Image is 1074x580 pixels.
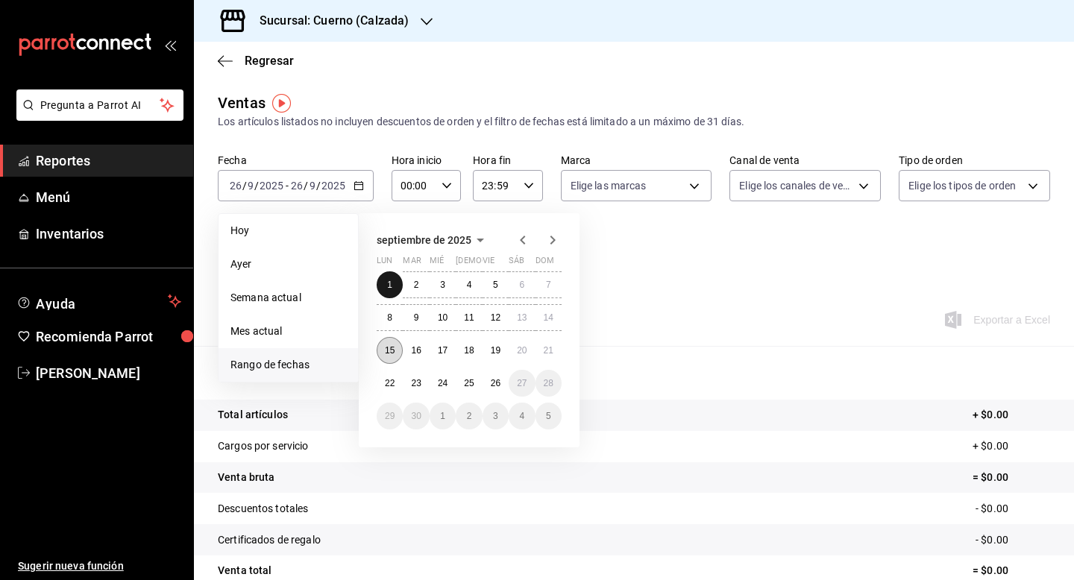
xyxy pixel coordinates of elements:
button: 16 de septiembre de 2025 [403,337,429,364]
abbr: 13 de septiembre de 2025 [517,312,527,323]
p: Certificados de regalo [218,532,321,548]
label: Hora fin [473,155,542,166]
button: 23 de septiembre de 2025 [403,370,429,397]
input: -- [247,180,254,192]
p: Total artículos [218,407,288,423]
abbr: lunes [377,256,392,271]
span: / [304,180,308,192]
abbr: 21 de septiembre de 2025 [544,345,553,356]
label: Tipo de orden [899,155,1050,166]
label: Hora inicio [392,155,461,166]
abbr: 30 de septiembre de 2025 [411,411,421,421]
span: Regresar [245,54,294,68]
button: 22 de septiembre de 2025 [377,370,403,397]
abbr: 6 de septiembre de 2025 [519,280,524,290]
button: 25 de septiembre de 2025 [456,370,482,397]
abbr: 29 de septiembre de 2025 [385,411,395,421]
abbr: domingo [536,256,554,271]
abbr: 9 de septiembre de 2025 [414,312,419,323]
abbr: 22 de septiembre de 2025 [385,378,395,388]
button: 10 de septiembre de 2025 [430,304,456,331]
p: Venta total [218,563,271,579]
button: 4 de septiembre de 2025 [456,271,482,298]
button: 13 de septiembre de 2025 [509,304,535,331]
span: [PERSON_NAME] [36,363,181,383]
abbr: viernes [483,256,494,271]
button: septiembre de 2025 [377,231,489,249]
abbr: martes [403,256,421,271]
span: / [254,180,259,192]
span: Reportes [36,151,181,171]
div: Ventas [218,92,266,114]
button: 17 de septiembre de 2025 [430,337,456,364]
button: 7 de septiembre de 2025 [536,271,562,298]
abbr: 18 de septiembre de 2025 [464,345,474,356]
span: Ayuda [36,292,162,310]
span: Pregunta a Parrot AI [40,98,160,113]
label: Marca [561,155,712,166]
p: Descuentos totales [218,501,308,517]
button: 21 de septiembre de 2025 [536,337,562,364]
span: Hoy [230,223,346,239]
p: = $0.00 [973,470,1050,485]
input: -- [229,180,242,192]
abbr: 8 de septiembre de 2025 [387,312,392,323]
button: 11 de septiembre de 2025 [456,304,482,331]
abbr: 14 de septiembre de 2025 [544,312,553,323]
input: ---- [321,180,346,192]
button: 3 de septiembre de 2025 [430,271,456,298]
span: Sugerir nueva función [18,558,181,574]
abbr: 17 de septiembre de 2025 [438,345,447,356]
h3: Sucursal: Cuerno (Calzada) [248,12,409,30]
abbr: 20 de septiembre de 2025 [517,345,527,356]
p: = $0.00 [973,563,1050,579]
span: Semana actual [230,290,346,306]
span: Inventarios [36,224,181,244]
abbr: miércoles [430,256,444,271]
abbr: 4 de octubre de 2025 [519,411,524,421]
button: Pregunta a Parrot AI [16,89,183,121]
abbr: 2 de octubre de 2025 [467,411,472,421]
abbr: 7 de septiembre de 2025 [546,280,551,290]
button: 6 de septiembre de 2025 [509,271,535,298]
button: 12 de septiembre de 2025 [483,304,509,331]
button: Regresar [218,54,294,68]
abbr: 23 de septiembre de 2025 [411,378,421,388]
button: 15 de septiembre de 2025 [377,337,403,364]
button: 27 de septiembre de 2025 [509,370,535,397]
button: 3 de octubre de 2025 [483,403,509,429]
span: Menú [36,187,181,207]
span: Mes actual [230,324,346,339]
button: 2 de octubre de 2025 [456,403,482,429]
button: 8 de septiembre de 2025 [377,304,403,331]
abbr: 2 de septiembre de 2025 [414,280,419,290]
span: / [316,180,321,192]
abbr: 10 de septiembre de 2025 [438,312,447,323]
abbr: 3 de octubre de 2025 [493,411,498,421]
abbr: 1 de septiembre de 2025 [387,280,392,290]
button: open_drawer_menu [164,39,176,51]
label: Canal de venta [729,155,881,166]
span: - [286,180,289,192]
button: 18 de septiembre de 2025 [456,337,482,364]
button: 29 de septiembre de 2025 [377,403,403,429]
abbr: 5 de octubre de 2025 [546,411,551,421]
label: Fecha [218,155,374,166]
p: - $0.00 [976,501,1050,517]
abbr: 26 de septiembre de 2025 [491,378,500,388]
input: -- [309,180,316,192]
img: Tooltip marker [272,94,291,113]
p: + $0.00 [973,407,1050,423]
div: Los artículos listados no incluyen descuentos de orden y el filtro de fechas está limitado a un m... [218,114,1050,130]
button: 24 de septiembre de 2025 [430,370,456,397]
p: Cargos por servicio [218,438,309,454]
button: 28 de septiembre de 2025 [536,370,562,397]
p: + $0.00 [973,438,1050,454]
button: 14 de septiembre de 2025 [536,304,562,331]
abbr: 12 de septiembre de 2025 [491,312,500,323]
button: 2 de septiembre de 2025 [403,271,429,298]
span: Elige las marcas [571,178,647,193]
input: -- [290,180,304,192]
abbr: 3 de septiembre de 2025 [440,280,445,290]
